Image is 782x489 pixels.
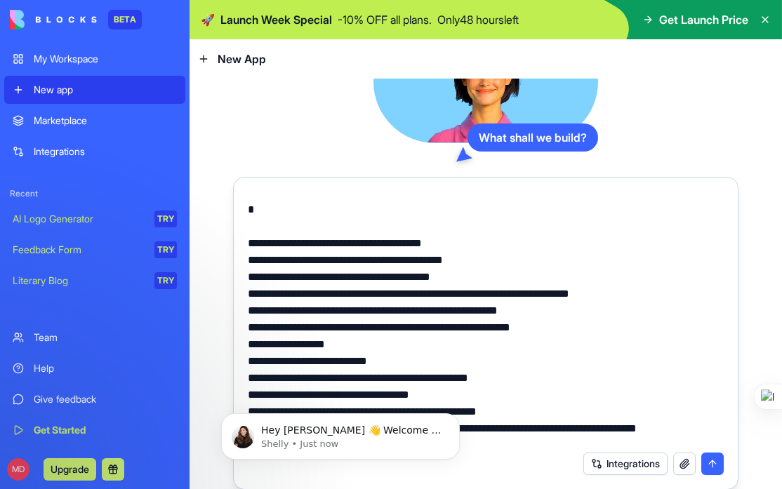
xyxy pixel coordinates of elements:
[201,11,215,28] span: 🚀
[13,212,145,226] div: AI Logo Generator
[34,145,177,159] div: Integrations
[4,205,185,233] a: AI Logo GeneratorTRY
[338,11,432,28] p: - 10 % OFF all plans.
[4,107,185,135] a: Marketplace
[583,453,668,475] button: Integrations
[4,354,185,382] a: Help
[4,416,185,444] a: Get Started
[468,123,598,152] div: What shall we build?
[659,11,748,28] span: Get Launch Price
[34,330,177,344] div: Team
[4,188,185,199] span: Recent
[4,76,185,104] a: New app
[154,210,177,227] div: TRY
[34,392,177,406] div: Give feedback
[7,458,29,481] span: MD
[4,45,185,73] a: My Workspace
[13,243,145,257] div: Feedback Form
[4,138,185,166] a: Integrations
[34,83,177,97] div: New app
[13,274,145,288] div: Literary Blog
[34,52,177,66] div: My Workspace
[218,51,266,67] span: New App
[108,10,142,29] div: BETA
[34,361,177,375] div: Help
[154,241,177,258] div: TRY
[437,11,519,28] p: Only 48 hours left
[10,10,97,29] img: logo
[4,236,185,264] a: Feedback FormTRY
[44,458,96,481] button: Upgrade
[10,10,142,29] a: BETA
[154,272,177,289] div: TRY
[4,267,185,295] a: Literary BlogTRY
[220,11,332,28] span: Launch Week Special
[34,423,177,437] div: Get Started
[200,384,481,482] iframe: Intercom notifications message
[4,323,185,351] a: Team
[4,385,185,413] a: Give feedback
[34,114,177,128] div: Marketplace
[44,462,96,476] a: Upgrade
